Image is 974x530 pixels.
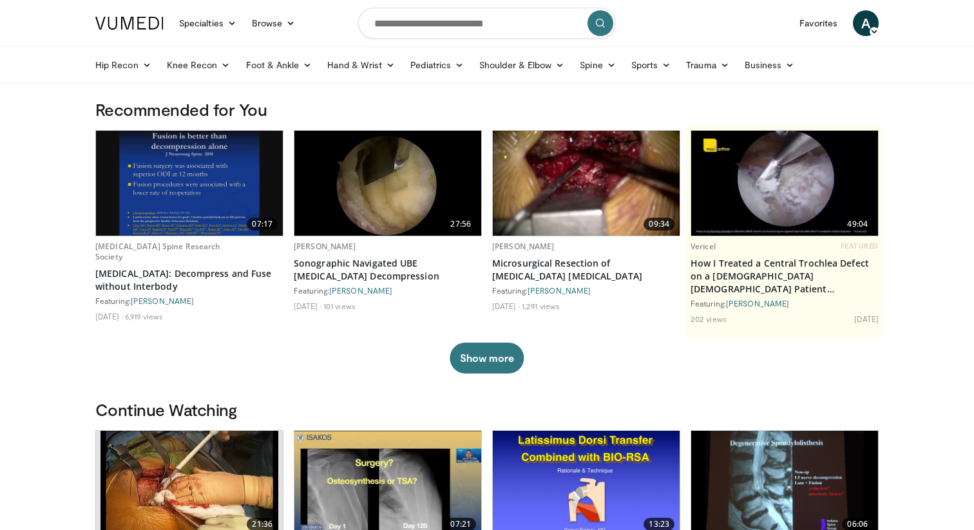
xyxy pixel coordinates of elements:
a: Hand & Wrist [320,52,403,78]
a: Foot & Ankle [238,52,320,78]
img: 97801bed-5de1-4037-bed6-2d7170b090cf.620x360_q85_upscale.jpg [96,131,283,236]
span: 07:17 [247,218,278,231]
li: [DATE] [294,301,321,311]
li: 202 views [691,314,727,324]
a: [PERSON_NAME] [294,241,356,252]
a: [PERSON_NAME] [726,299,789,308]
img: 5aa0332e-438a-4b19-810c-c6dfa13c7ee4.620x360_q85_upscale.jpg [691,131,878,236]
a: 27:56 [294,131,481,236]
a: 09:34 [493,131,680,236]
a: Hip Recon [88,52,159,78]
a: Specialties [171,10,244,36]
div: Featuring: [691,298,879,308]
img: a2e69baa-0b3b-448f-b160-ee1eebc323c3.620x360_q85_upscale.jpg [294,131,481,236]
a: 49:04 [691,131,878,236]
a: Business [737,52,803,78]
img: VuMedi Logo [95,17,164,30]
li: [DATE] [854,314,879,324]
a: [MEDICAL_DATA] Spine Research Society [95,241,220,262]
a: Browse [244,10,303,36]
li: 1,291 views [522,301,560,311]
a: Microsurgical Resection of [MEDICAL_DATA] [MEDICAL_DATA] [492,257,680,283]
a: Favorites [792,10,845,36]
img: 038db462-9dba-4b68-bd1f-bc6540e62b36.620x360_q85_upscale.jpg [493,131,680,236]
input: Search topics, interventions [358,8,616,39]
a: [MEDICAL_DATA]: Decompress and Fuse without Interbody [95,267,283,293]
a: Pediatrics [403,52,472,78]
span: 09:34 [644,218,674,231]
li: [DATE] [95,311,123,321]
button: Show more [450,343,524,374]
h3: Continue Watching [95,399,879,420]
a: Sonographic Navigated UBE [MEDICAL_DATA] Decompression [294,257,482,283]
a: [PERSON_NAME] [528,286,591,295]
a: Trauma [678,52,737,78]
a: [PERSON_NAME] [329,286,392,295]
a: [PERSON_NAME] [492,241,555,252]
a: Vericel [691,241,716,252]
a: 07:17 [96,131,283,236]
div: Featuring: [492,285,680,296]
a: Sports [624,52,679,78]
li: [DATE] [492,301,520,311]
a: Shoulder & Elbow [472,52,572,78]
div: Featuring: [95,296,283,306]
li: 101 views [323,301,356,311]
span: 49:04 [842,218,873,231]
h3: Recommended for You [95,99,879,120]
div: Featuring: [294,285,482,296]
a: [PERSON_NAME] [131,296,194,305]
a: How I Treated a Central Trochlea Defect on a [DEMOGRAPHIC_DATA] [DEMOGRAPHIC_DATA] Patient… [691,257,879,296]
span: 27:56 [445,218,476,231]
li: 6,919 views [125,311,163,321]
a: A [853,10,879,36]
span: FEATURED [841,241,879,251]
a: Knee Recon [159,52,238,78]
a: Spine [572,52,623,78]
